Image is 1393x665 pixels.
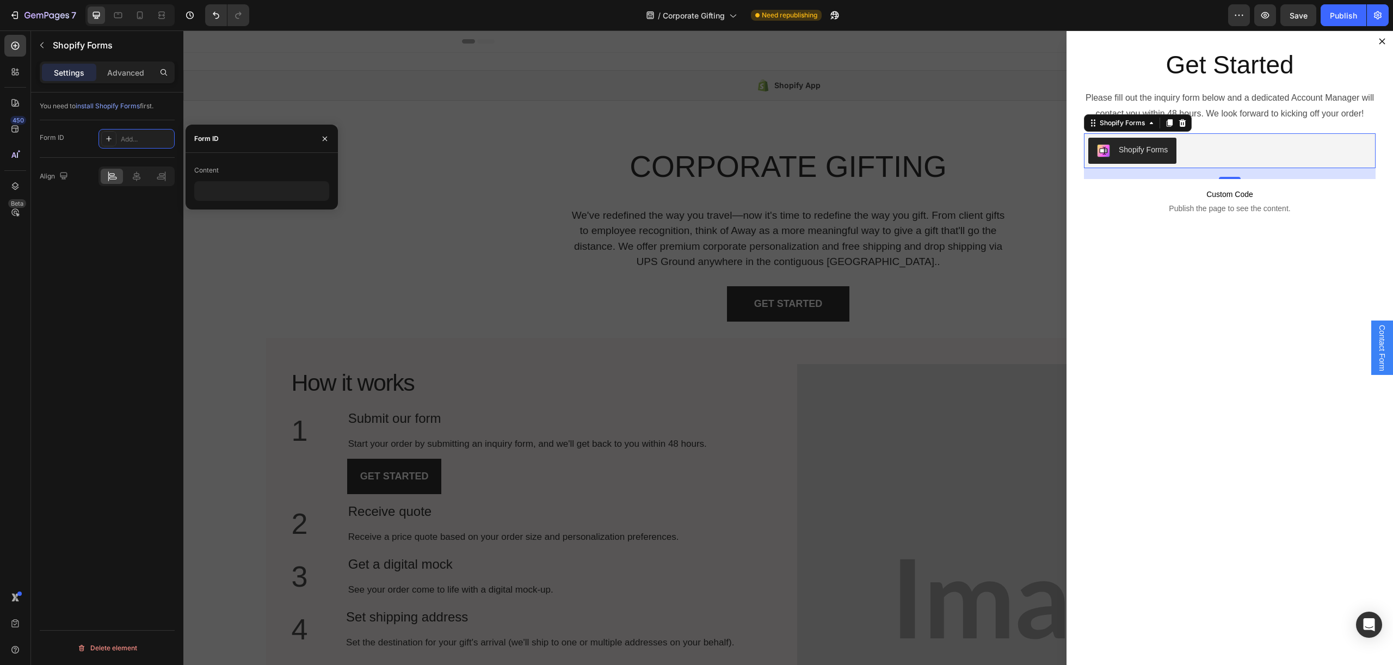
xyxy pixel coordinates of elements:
span: Save [1290,11,1308,20]
span: Contact Form [1193,294,1204,341]
div: Shopify Forms [914,88,964,97]
div: Publish [1330,10,1357,21]
p: Advanced [107,67,144,78]
button: Delete element [40,639,175,657]
span: install Shopify Forms [76,102,140,110]
div: 450 [10,116,26,125]
h2: Get Started [901,17,1192,52]
span: / [658,10,661,21]
div: Shopify Forms [935,114,984,125]
span: Corporate Gifting [663,10,725,21]
div: Content [194,165,219,175]
button: Shopify Forms [905,107,993,133]
div: Delete element [77,642,137,655]
div: Form ID [194,134,219,144]
span: Publish the page to see the content. [901,173,1192,183]
p: Please fill out the inquiry form below and a dedicated Account Manager will contact you within 48... [902,60,1191,91]
div: You need to first. [40,101,175,111]
span: Custom Code [901,157,1192,170]
p: 7 [71,9,76,22]
div: Add... [121,134,172,144]
div: Open Intercom Messenger [1356,612,1382,638]
button: Save [1280,4,1316,26]
button: 7 [4,4,81,26]
iframe: To enrich screen reader interactions, please activate Accessibility in Grammarly extension settings [183,30,1393,665]
p: Shopify Forms [53,39,170,52]
div: Align [40,169,70,184]
button: Publish [1321,4,1366,26]
p: Settings [54,67,84,78]
div: Form ID [40,133,64,143]
img: CObsj-qpiYADEAE=.png [914,114,927,127]
span: Need republishing [762,10,817,20]
div: Undo/Redo [205,4,249,26]
div: Beta [8,199,26,208]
